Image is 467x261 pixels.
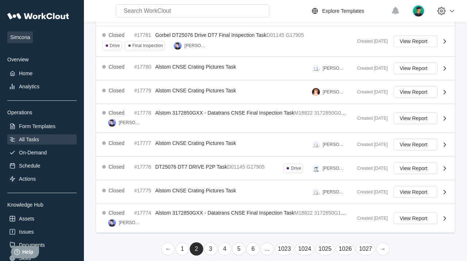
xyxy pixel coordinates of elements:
mark: 3172850G17 [314,210,344,216]
button: View Report [394,112,437,124]
div: [PERSON_NAME] [185,43,207,48]
div: Overview [7,57,77,62]
div: Drive [291,166,301,171]
button: View Report [394,86,437,98]
div: [PERSON_NAME] [323,189,346,195]
div: Actions [19,176,36,182]
a: Page 1023 [275,242,294,256]
div: Drive [110,43,120,48]
a: Documents [7,240,77,250]
mark: 3172850G05 [314,110,344,116]
a: Page 1027 [356,242,375,256]
div: Analytics [19,84,39,89]
a: Explore Templates [310,7,387,15]
button: View Report [394,62,437,74]
span: Gorbel DT25076 Drive DT7 Final Inspection Task [155,32,267,38]
div: Closed [109,88,125,93]
a: All Tasks [7,134,77,145]
a: Closed#17781Gorbel DT25076 Drive DT7 Final Inspection TaskD01145G17905DriveFinal Inspection[PERSO... [96,26,455,57]
div: Created [DATE] [351,166,388,171]
div: Created [DATE] [351,216,388,221]
a: Next page [376,242,390,256]
div: Final Inspection [132,43,163,48]
mark: G17905 [286,32,304,38]
div: Assets [19,216,34,222]
a: ... [260,242,274,256]
a: Schedule [7,161,77,171]
img: clout-09.png [312,64,320,72]
div: All Tasks [19,137,39,142]
a: Page 1025 [315,242,335,256]
div: [PERSON_NAME] [323,89,346,95]
div: Form Templates [19,123,55,129]
a: On-Demand [7,147,77,158]
a: Page 5 [232,242,246,256]
mark: D01145 [227,164,245,170]
img: user-5.png [108,119,116,127]
div: #17780 [134,64,153,70]
a: Home [7,68,77,78]
a: Page 6 [246,242,260,256]
div: #17777 [134,140,153,146]
a: Page 4 [218,242,232,256]
div: [PERSON_NAME] [323,66,346,71]
button: View Report [394,162,437,174]
img: user-5.png [174,42,182,50]
a: Page 1 [175,242,189,256]
div: [PERSON_NAME] [323,166,346,171]
a: Analytics [7,81,77,92]
span: View Report [400,66,428,71]
button: View Report [394,139,437,150]
img: clout-01.png [312,164,320,172]
a: Page 2 is your current page [190,242,203,256]
div: Knowledge Hub [7,202,77,208]
a: Page 3 [204,242,217,256]
img: user.png [412,5,425,17]
div: #17781 [134,32,153,38]
a: Closed#17775Alstom CNSE Crating Pictures Task[PERSON_NAME]Created [DATE]View Report [96,180,455,204]
a: Closed#17777Alstom CNSE Crating Pictures Task[PERSON_NAME]Created [DATE]View Report [96,133,455,157]
div: Documents [19,242,45,248]
a: Closed#17778Alstom 3172850GXX - Datatrans CNSE Final Inspection TaskM188223172850G05251880005SM[P... [96,104,455,133]
span: View Report [400,39,428,44]
a: Actions [7,174,77,184]
div: Closed [109,64,125,70]
a: Closed#17774Alstom 3172850GXX - Datatrans CNSE Final Inspection TaskM188223172850G17251880017SM[P... [96,204,455,233]
div: Created [DATE] [351,116,388,121]
button: View Report [394,35,437,47]
img: user-5.png [108,219,116,227]
div: #17776 [134,164,153,170]
div: Created [DATE] [351,66,388,71]
div: Closed [109,164,125,170]
div: Home [19,70,32,76]
button: View Report [394,212,437,224]
a: Closed#17776DT25076 DT7 DRIVE P2P TaskD01145G17905Drive[PERSON_NAME]Created [DATE]View Report [96,157,455,180]
span: Alstom 3172850GXX - Datatrans CNSE Final Inspection Task [155,110,294,116]
div: Issues [19,229,34,235]
a: Assets [7,214,77,224]
img: user-2.png [312,88,320,96]
span: Alstom CNSE Crating Pictures Task [155,188,236,193]
span: DT25076 DT7 DRIVE P2P Task [155,164,227,170]
span: View Report [400,116,428,121]
button: View Report [394,186,437,198]
div: Created [DATE] [351,89,388,95]
span: View Report [400,189,428,195]
input: Search WorkClout [116,4,269,18]
div: #17774 [134,210,153,216]
div: Schedule [19,163,40,169]
span: View Report [400,142,428,147]
mark: D01145 [266,32,284,38]
div: Closed [109,110,125,116]
a: Previous page [161,242,175,256]
div: Created [DATE] [351,189,388,195]
div: [PERSON_NAME] [119,120,142,125]
div: Closed [109,140,125,146]
span: Alstom CNSE Crating Pictures Task [155,88,236,93]
span: Simcona [7,31,33,43]
a: Form Templates [7,121,77,131]
div: Operations [7,110,77,115]
div: #17778 [134,110,153,116]
div: [PERSON_NAME] [119,220,142,225]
